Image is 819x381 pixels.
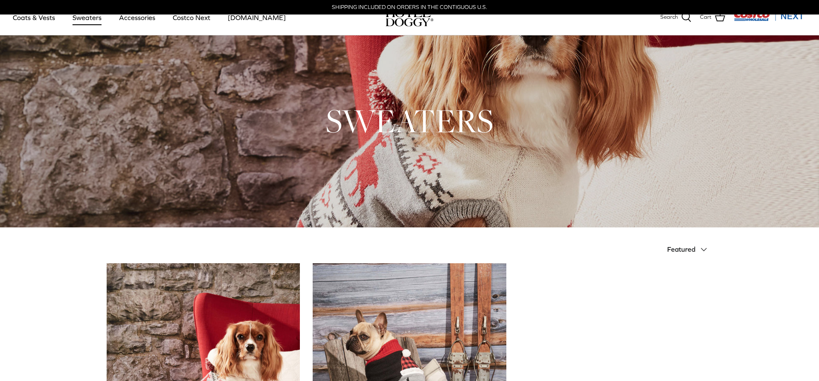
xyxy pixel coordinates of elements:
a: Costco Next [165,3,218,32]
a: Coats & Vests [5,3,63,32]
a: Visit Costco Next [734,16,806,23]
a: Search [660,12,691,23]
span: Cart [700,13,712,22]
a: Sweaters [65,3,109,32]
span: Featured [667,245,695,253]
a: hoteldoggy.com hoteldoggycom [386,9,433,26]
h1: SWEATERS [107,100,712,142]
img: Costco Next [734,11,806,21]
a: [DOMAIN_NAME] [220,3,293,32]
img: hoteldoggycom [386,9,433,26]
a: Cart [700,12,725,23]
a: Accessories [111,3,163,32]
span: Search [660,13,678,22]
button: Featured [667,240,712,259]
